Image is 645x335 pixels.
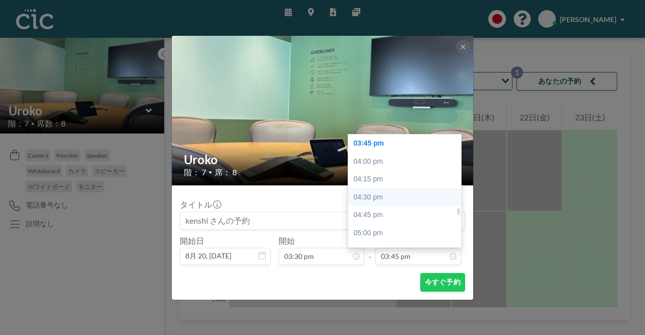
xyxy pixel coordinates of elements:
h2: Uroko [184,152,462,167]
div: 05:00 pm [348,224,466,242]
span: - [368,239,371,261]
div: 05:15 pm [348,242,466,260]
div: 04:00 pm [348,153,466,171]
span: • [209,168,212,176]
label: 開始日 [180,236,204,246]
button: 今すぐ予約 [420,273,465,292]
label: 開始 [279,236,295,246]
div: 03:45 pm [348,135,466,153]
div: 04:45 pm [348,206,466,224]
span: 席： 8 [215,167,237,177]
div: 04:30 pm [348,188,466,207]
input: kenshi さんの予約 [180,212,465,229]
span: 階： 7 [184,167,206,177]
div: 04:15 pm [348,170,466,188]
label: タイトル [180,199,220,210]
